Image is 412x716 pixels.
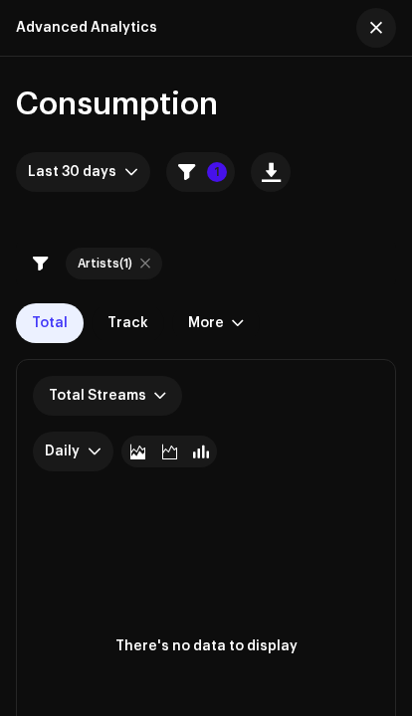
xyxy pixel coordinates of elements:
span: Total Streams [49,389,146,403]
p-badge: 1 [207,162,227,182]
div: dropdown trigger [88,432,102,471]
span: Total [32,315,68,331]
span: (1) [119,258,132,269]
span: Consumption [16,89,218,120]
span: Daily [45,432,88,471]
div: Advanced Analytics [16,20,157,36]
div: More [188,315,224,331]
div: Artists [78,256,132,271]
div: dropdown trigger [124,152,138,192]
text: There's no data to display [115,639,298,653]
span: Track [107,315,148,331]
button: 1 [166,152,235,192]
span: Last 30 days [28,152,124,192]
